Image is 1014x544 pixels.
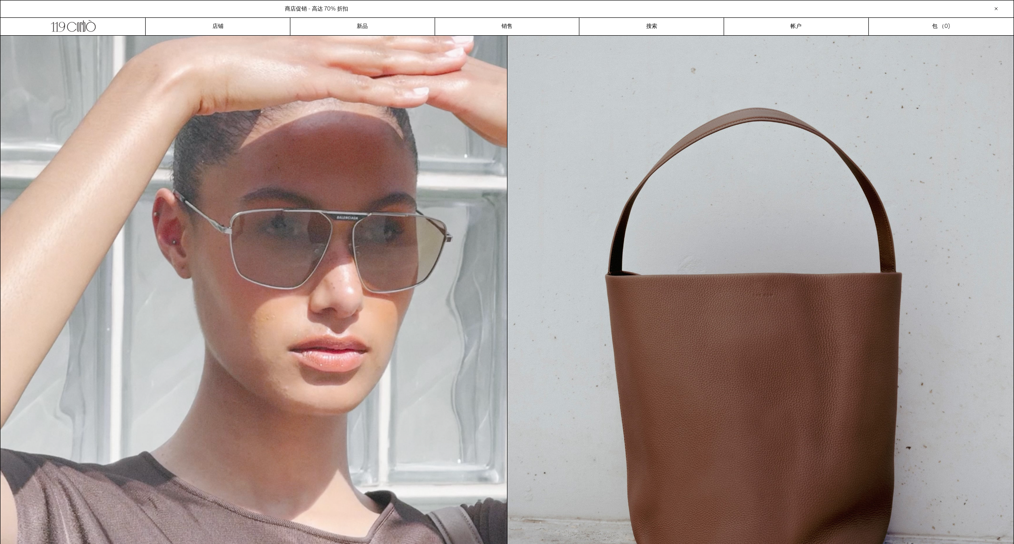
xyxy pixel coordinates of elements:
[790,23,801,30] font: 帐户
[502,23,512,30] font: 销售
[724,18,869,35] a: 帐户
[213,23,224,30] font: 店铺
[932,23,944,30] font: 包 （
[646,23,657,30] font: 搜索
[579,18,724,35] a: 搜索
[948,23,950,30] font: )
[869,18,1014,35] a: 包 （)
[290,18,435,35] a: 新品
[146,18,290,35] a: 店铺
[944,23,948,30] font: 0
[435,18,580,35] a: 销售
[285,5,348,13] a: 商店促销 - 高达 70% 折扣
[357,23,368,30] font: 新品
